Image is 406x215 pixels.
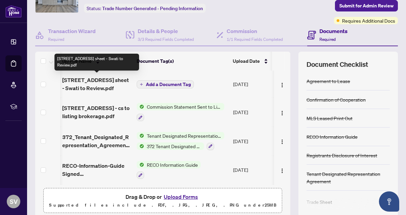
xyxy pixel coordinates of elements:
span: SV [10,197,18,206]
span: Add a Document Tag [146,82,191,87]
img: Status Icon [137,142,144,150]
button: Logo [277,107,288,117]
span: Submit for Admin Review [339,0,393,11]
span: Commission Statement Sent to Listing Brokerage [144,103,224,110]
td: [DATE] [230,127,278,156]
img: Status Icon [137,132,144,139]
button: Upload Forms [162,192,200,201]
h4: Documents [319,27,347,35]
span: Trade Number Generated - Pending Information [102,5,203,11]
div: RECO Information Guide [307,133,358,140]
button: Open asap [379,191,399,212]
img: Logo [279,110,285,116]
span: Required [48,37,64,42]
img: logo [5,5,22,18]
span: RECO Information Guide [144,161,201,168]
span: Drag & Drop or [126,192,200,201]
td: [DATE] [230,98,278,127]
span: Upload Date [233,57,260,65]
span: [STREET_ADDRESS] sheet - Swati to Review.pdf [62,76,131,92]
button: Add a Document Tag [137,80,194,88]
span: 372_Tenant_Designated_Representation_Agreement [PERSON_NAME].pdf [62,133,131,149]
img: Status Icon [137,103,144,110]
th: Document Tag(s) [134,52,230,71]
span: Tenant Designated Representation Agreement [144,132,224,139]
button: Logo [277,136,288,146]
th: (8) File Name [60,52,134,71]
img: Logo [279,82,285,88]
h4: Transaction Wizard [48,27,96,35]
td: [DATE] [230,184,278,213]
span: [STREET_ADDRESS] - cs to listing brokerage.pdf [62,104,131,120]
div: [STREET_ADDRESS] sheet - Swati to Review.pdf [54,54,139,71]
img: Status Icon [137,161,144,168]
button: Status IconRECO Information Guide [137,161,201,179]
button: Status IconTenant Designated Representation AgreementStatus Icon372 Tenant Designated Representat... [137,132,224,150]
img: Logo [279,139,285,144]
span: 372 Tenant Designated Representation Agreement - Authority for Lease or Purchase [144,142,204,150]
img: Logo [279,168,285,173]
span: Required [319,37,336,42]
div: MLS Leased Print Out [307,114,353,122]
div: Tenant Designated Representation Agreement [307,170,390,185]
span: 3/3 Required Fields Completed [138,37,194,42]
span: RECO-Information-Guide Signed [PERSON_NAME].pdf [62,162,131,178]
button: Logo [277,164,288,175]
div: Registrants Disclosure of Interest [307,152,377,159]
span: Document Checklist [307,60,368,69]
h4: Commission [227,27,283,35]
span: Requires Additional Docs [342,17,395,24]
div: Confirmation of Cooperation [307,96,366,103]
span: 1/1 Required Fields Completed [227,37,283,42]
td: [DATE] [230,156,278,185]
td: [DATE] [230,71,278,98]
button: Status IconCommission Statement Sent to Listing Brokerage [137,103,224,121]
p: Supported files include .PDF, .JPG, .JPEG, .PNG under 25 MB [48,201,278,209]
h4: Details & People [138,27,194,35]
button: Logo [277,79,288,89]
span: Drag & Drop orUpload FormsSupported files include .PDF, .JPG, .JPEG, .PNG under25MB [44,188,282,213]
th: Upload Date [230,52,277,71]
div: Trade Sheet [307,198,332,206]
span: plus [140,83,143,86]
div: Status: [84,4,206,13]
div: Agreement to Lease [307,77,350,85]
